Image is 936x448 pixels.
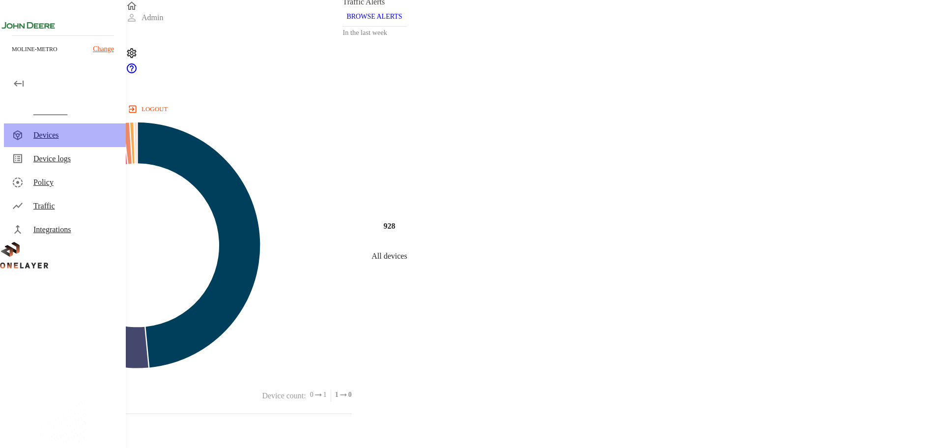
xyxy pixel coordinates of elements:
[126,101,171,117] button: logout
[262,390,306,402] p: Device count :
[126,67,138,76] span: Support Portal
[371,250,407,262] p: All devices
[335,390,339,400] span: 1
[142,12,163,24] p: Admin
[310,390,313,400] span: 0
[348,390,352,400] span: 0
[126,101,936,117] a: logout
[126,67,138,76] a: onelayer-support
[383,220,395,232] h4: 928
[323,390,327,400] span: 1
